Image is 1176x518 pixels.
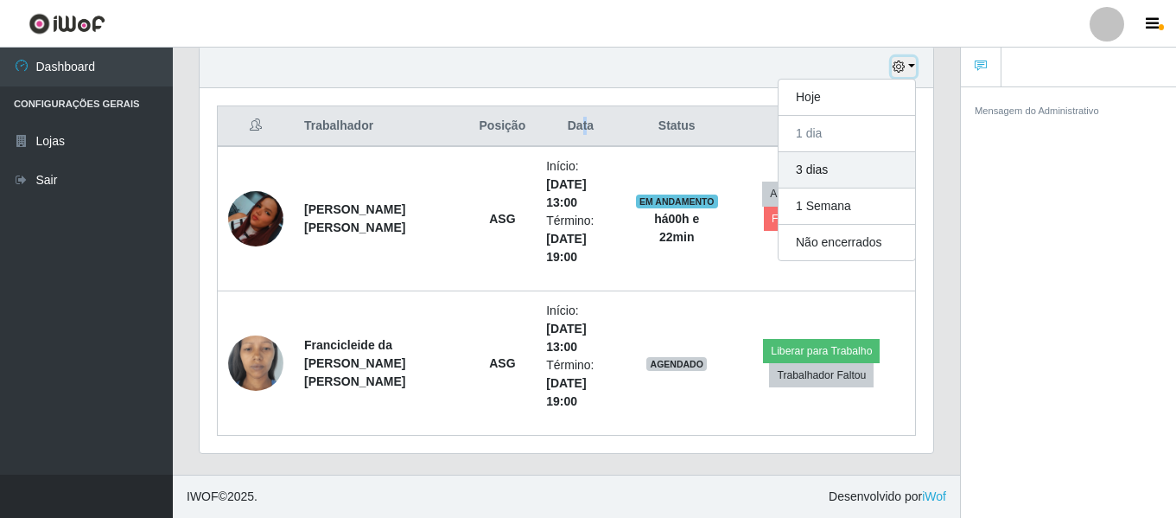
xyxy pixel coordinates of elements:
button: Trabalhador Faltou [769,363,874,387]
small: Mensagem do Administrativo [975,106,1099,116]
span: IWOF [187,489,219,503]
span: © 2025 . [187,488,257,506]
button: 3 dias [779,152,915,189]
button: 1 dia [779,116,915,152]
button: Adicionar Horas Extra [762,182,880,206]
strong: ASG [489,212,515,226]
button: 1 Semana [779,189,915,225]
strong: há 00 h e 22 min [654,212,699,244]
button: Não encerrados [779,225,915,260]
strong: [PERSON_NAME] [PERSON_NAME] [304,202,405,234]
time: [DATE] 19:00 [546,376,586,408]
time: [DATE] 13:00 [546,177,586,209]
a: iWof [922,489,946,503]
li: Início: [546,157,614,212]
span: Desenvolvido por [829,488,946,506]
th: Trabalhador [294,106,469,147]
li: Término: [546,356,614,411]
th: Status [626,106,728,147]
li: Início: [546,302,614,356]
img: 1755629158210.jpeg [228,191,283,246]
strong: ASG [489,356,515,370]
img: CoreUI Logo [29,13,105,35]
th: Posição [469,106,537,147]
time: [DATE] 19:00 [546,232,586,264]
button: Liberar para Trabalho [763,339,880,363]
strong: Francicleide da [PERSON_NAME] [PERSON_NAME] [304,338,405,388]
button: Hoje [779,80,915,116]
img: 1755264806909.jpeg [228,302,283,425]
time: [DATE] 13:00 [546,322,586,354]
span: AGENDADO [646,357,707,371]
th: Data [536,106,625,147]
button: Forçar Encerramento [764,207,880,231]
th: Opções [728,106,916,147]
li: Término: [546,212,614,266]
span: EM ANDAMENTO [636,195,718,208]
